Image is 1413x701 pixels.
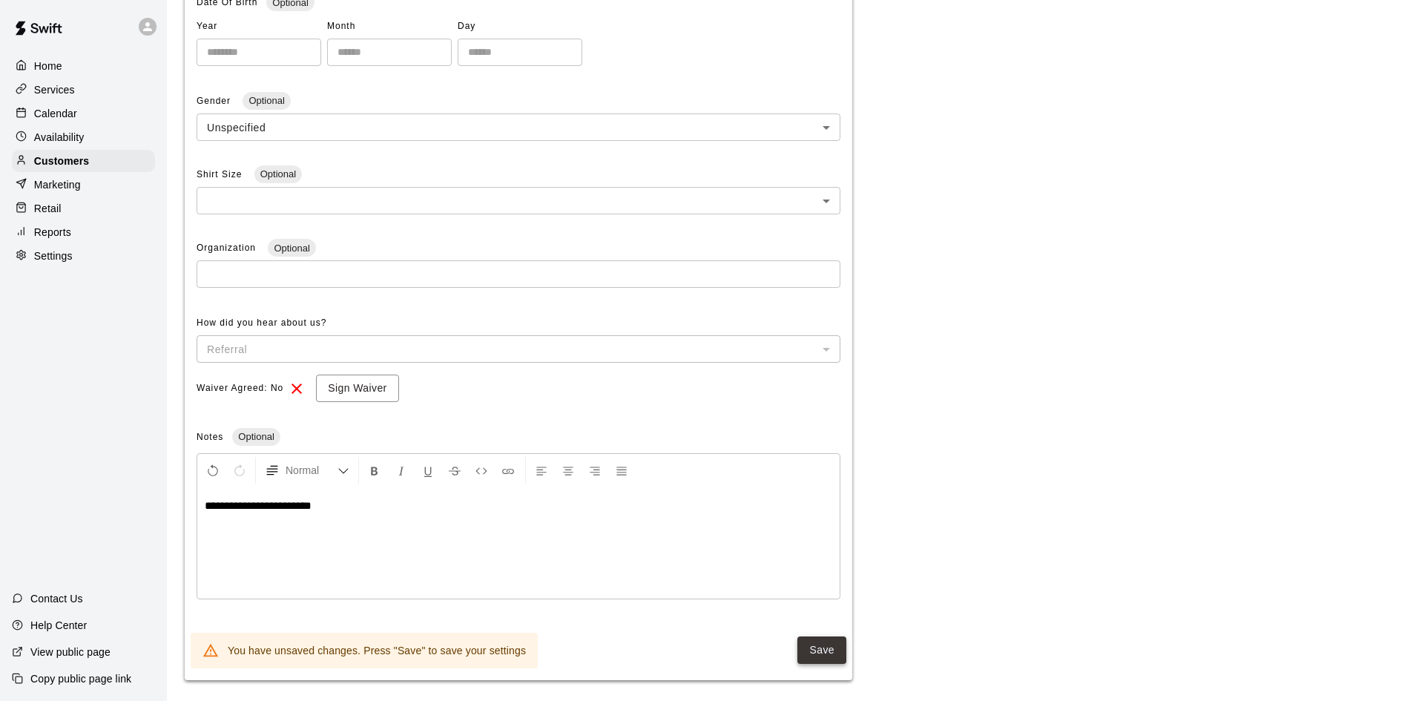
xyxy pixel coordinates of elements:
[495,457,521,484] button: Insert Link
[34,82,75,97] p: Services
[12,79,155,101] a: Services
[415,457,441,484] button: Format Underline
[197,377,283,401] span: Waiver Agreed: No
[34,201,62,216] p: Retail
[286,463,337,478] span: Normal
[34,59,62,73] p: Home
[12,245,155,267] a: Settings
[797,636,846,664] button: Save
[582,457,607,484] button: Right Align
[30,671,131,686] p: Copy public page link
[254,168,302,180] span: Optional
[259,457,355,484] button: Formatting Options
[30,591,83,606] p: Contact Us
[609,457,634,484] button: Justify Align
[12,174,155,196] a: Marketing
[197,317,326,328] span: How did you hear about us?
[197,113,840,141] div: Unspecified
[362,457,387,484] button: Format Bold
[30,645,111,659] p: View public page
[197,169,246,180] span: Shirt Size
[316,375,398,402] button: Sign Waiver
[232,431,280,442] span: Optional
[556,457,581,484] button: Center Align
[12,197,155,220] a: Retail
[12,55,155,77] a: Home
[34,177,81,192] p: Marketing
[34,154,89,168] p: Customers
[442,457,467,484] button: Format Strikethrough
[243,95,290,106] span: Optional
[197,432,223,442] span: Notes
[12,221,155,243] a: Reports
[12,150,155,172] a: Customers
[228,637,526,664] div: You have unsaved changes. Press "Save" to save your settings
[389,457,414,484] button: Format Italics
[197,96,234,106] span: Gender
[469,457,494,484] button: Insert Code
[327,15,452,39] span: Month
[458,15,582,39] span: Day
[34,249,73,263] p: Settings
[197,15,321,39] span: Year
[34,106,77,121] p: Calendar
[34,225,71,240] p: Reports
[34,130,85,145] p: Availability
[197,243,259,253] span: Organization
[12,102,155,125] a: Calendar
[12,126,155,148] a: Availability
[197,335,840,363] div: Referral
[529,457,554,484] button: Left Align
[268,243,315,254] span: Optional
[30,618,87,633] p: Help Center
[200,457,225,484] button: Undo
[227,457,252,484] button: Redo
